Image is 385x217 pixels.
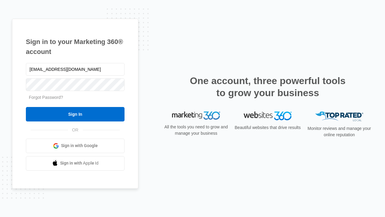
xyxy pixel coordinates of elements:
[26,139,125,153] a: Sign in with Google
[234,124,301,131] p: Beautiful websites that drive results
[306,125,373,138] p: Monitor reviews and manage your online reputation
[315,112,363,121] img: Top Rated Local
[26,107,125,121] input: Sign In
[162,124,230,137] p: All the tools you need to grow and manage your business
[188,75,347,99] h2: One account, three powerful tools to grow your business
[29,95,63,100] a: Forgot Password?
[172,112,220,120] img: Marketing 360
[60,160,99,166] span: Sign in with Apple Id
[26,63,125,76] input: Email
[68,127,83,133] span: OR
[26,37,125,57] h1: Sign in to your Marketing 360® account
[61,143,98,149] span: Sign in with Google
[244,112,292,120] img: Websites 360
[26,156,125,171] a: Sign in with Apple Id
